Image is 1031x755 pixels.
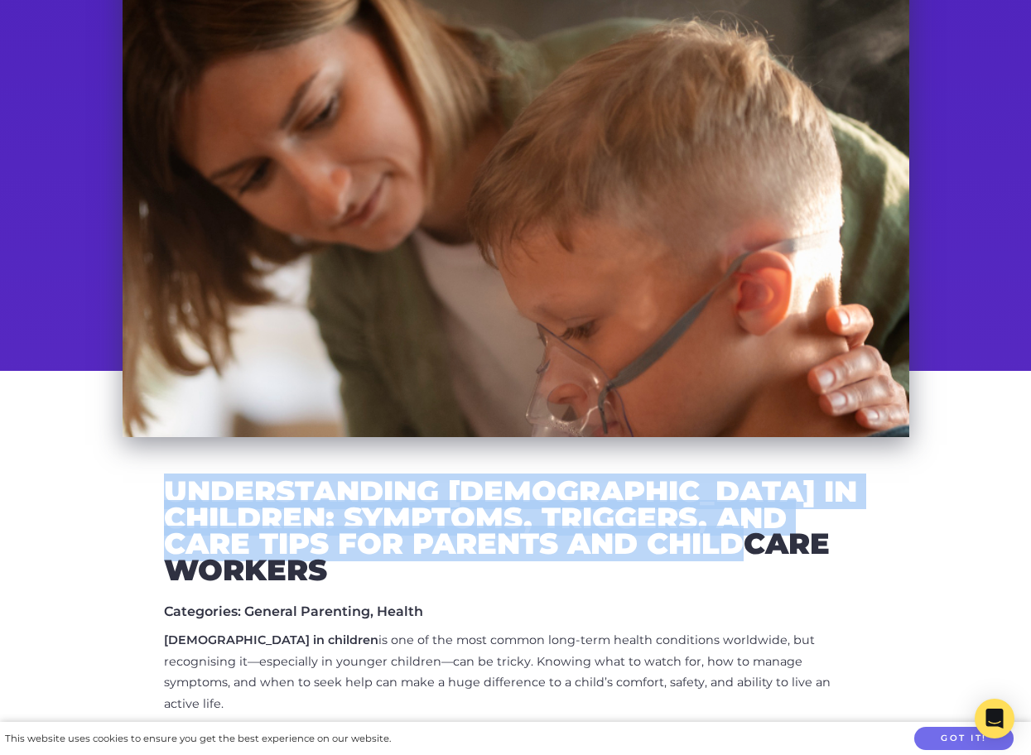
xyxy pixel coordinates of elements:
[975,699,1014,738] div: Open Intercom Messenger
[5,730,391,748] div: This website uses cookies to ensure you get the best experience on our website.
[164,604,868,619] h5: Categories: General Parenting, Health
[164,630,868,716] p: is one of the most common long-term health conditions worldwide, but recognising it—especially in...
[164,478,868,584] h2: Understanding [DEMOGRAPHIC_DATA] in Children: Symptoms, Triggers, and Care Tips for Parents and C...
[164,632,378,647] strong: [DEMOGRAPHIC_DATA] in children
[914,727,1014,751] button: Got it!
